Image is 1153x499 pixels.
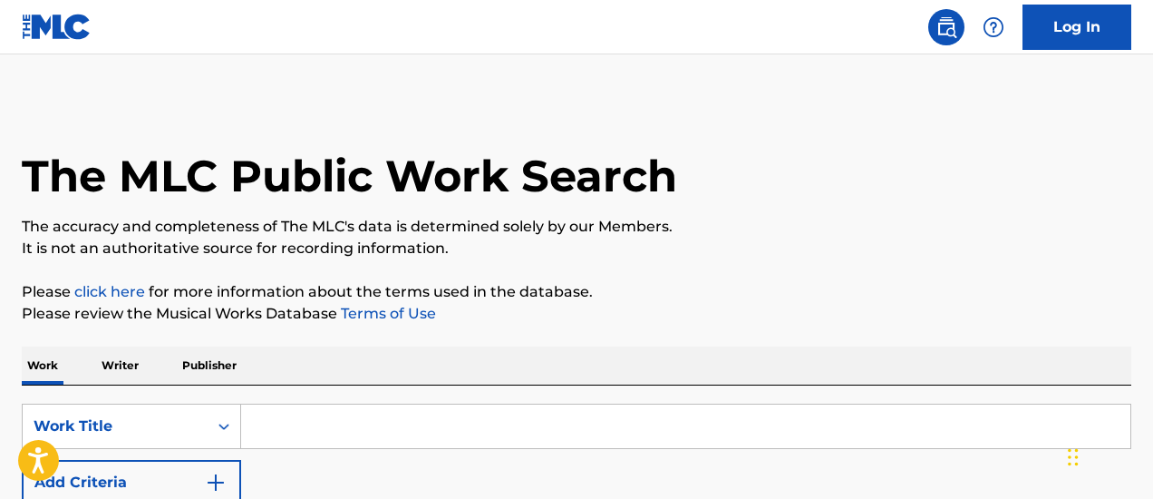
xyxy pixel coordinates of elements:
h1: The MLC Public Work Search [22,149,677,203]
div: Help [975,9,1012,45]
p: Writer [96,347,144,385]
p: Work [22,347,63,385]
a: Public Search [928,9,964,45]
p: Please review the Musical Works Database [22,303,1131,325]
p: The accuracy and completeness of The MLC's data is determined solely by our Members. [22,216,1131,238]
p: Please for more information about the terms used in the database. [22,281,1131,303]
p: It is not an authoritative source for recording information. [22,238,1131,259]
img: 9d2ae6d4665cec9f34b9.svg [205,472,227,494]
div: Drag [1068,430,1079,484]
img: help [983,16,1004,38]
iframe: Chat Widget [1062,412,1153,499]
a: click here [74,283,145,300]
p: Publisher [177,347,242,385]
div: Work Title [34,416,197,437]
img: MLC Logo [22,14,92,40]
img: search [935,16,957,38]
a: Terms of Use [337,305,436,322]
a: Log In [1022,5,1131,50]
